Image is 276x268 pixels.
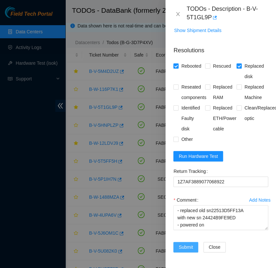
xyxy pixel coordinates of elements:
[210,103,239,134] span: Replaced ETH/Power cable
[179,82,209,103] span: Reseated components
[179,153,218,160] span: Run Hardware Test
[174,25,222,36] button: Show Shipment Details
[179,61,204,71] span: Rebooted
[174,27,221,34] span: Show Shipment Details
[210,61,233,71] span: Rescued
[242,61,268,82] span: Replaced disk
[203,242,226,252] button: Close
[242,82,268,103] span: Replaced Machine
[173,41,268,55] p: Resolutions
[209,243,220,251] span: Close
[173,195,201,205] label: Comment
[179,103,205,134] span: Identified Faulty disk
[173,11,182,17] button: Close
[179,243,193,251] span: Submit
[210,82,237,103] span: Replaced RAM
[173,205,268,230] textarea: Comment
[249,195,271,205] button: Add Notes
[179,134,195,144] span: Other
[173,242,198,252] button: Submit
[249,198,270,202] div: Add Notes
[175,11,181,17] span: close
[186,5,268,23] div: TODOs - Description - B-V-5T1GL9P
[173,151,223,161] button: Run Hardware Test
[173,176,268,187] input: Return Tracking
[173,166,210,176] label: Return Tracking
